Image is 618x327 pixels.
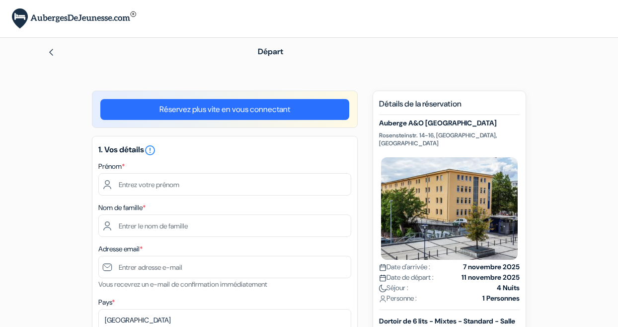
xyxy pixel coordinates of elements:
small: Vous recevrez un e-mail de confirmation immédiatement [98,280,267,289]
img: left_arrow.svg [47,48,55,56]
span: Séjour : [379,283,408,293]
input: Entrez votre prénom [98,173,351,196]
label: Prénom [98,161,125,172]
img: calendar.svg [379,264,386,271]
span: Départ [258,46,283,57]
span: Date de départ : [379,272,434,283]
label: Nom de famille [98,203,146,213]
a: error_outline [144,144,156,155]
img: moon.svg [379,285,386,292]
h5: Détails de la réservation [379,99,520,115]
span: Personne : [379,293,417,304]
input: Entrer adresse e-mail [98,256,351,278]
img: user_icon.svg [379,295,386,303]
a: Réservez plus vite en vous connectant [100,99,349,120]
h5: 1. Vos détails [98,144,351,156]
label: Pays [98,297,115,308]
input: Entrer le nom de famille [98,215,351,237]
img: AubergesDeJeunesse.com [12,8,136,29]
strong: 7 novembre 2025 [463,262,520,272]
span: Date d'arrivée : [379,262,430,272]
strong: 11 novembre 2025 [462,272,520,283]
i: error_outline [144,144,156,156]
img: calendar.svg [379,274,386,282]
h5: Auberge A&O [GEOGRAPHIC_DATA] [379,119,520,127]
label: Adresse email [98,244,143,254]
strong: 1 Personnes [482,293,520,304]
strong: 4 Nuits [497,283,520,293]
p: Rosensteinstr. 14-16, [GEOGRAPHIC_DATA], [GEOGRAPHIC_DATA] [379,131,520,147]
